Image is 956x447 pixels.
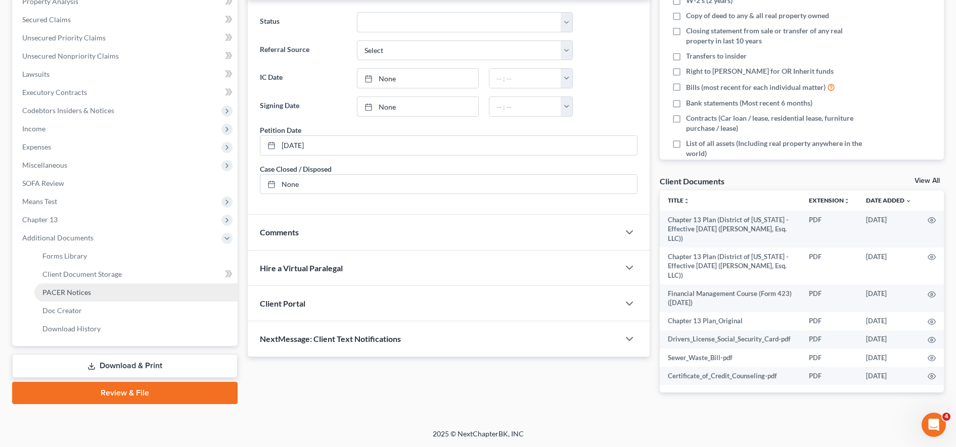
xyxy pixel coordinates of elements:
[34,283,238,302] a: PACER Notices
[858,284,920,312] td: [DATE]
[14,11,238,29] a: Secured Claims
[260,334,401,343] span: NextMessage: Client Text Notifications
[22,197,57,206] span: Means Test
[858,367,920,385] td: [DATE]
[260,164,332,174] div: Case Closed / Disposed
[668,196,690,204] a: Titleunfold_more
[34,320,238,338] a: Download History
[686,82,826,92] span: Bills (most recent for each individual matter)
[801,211,858,247] td: PDF
[905,198,912,204] i: expand_more
[801,349,858,367] td: PDF
[686,11,829,21] span: Copy of deed to any & all real property owned
[34,247,238,265] a: Forms Library
[686,138,864,159] span: List of all assets (Including real property anywhere in the world)
[660,284,801,312] td: Financial Management Course (Form 423) ([DATE])
[42,306,82,315] span: Doc Creator
[660,349,801,367] td: Sewer_Waste_Bill-pdf
[34,265,238,283] a: Client Document Storage
[260,227,299,237] span: Comments
[809,196,850,204] a: Extensionunfold_more
[255,12,352,32] label: Status
[260,263,343,273] span: Hire a Virtual Paralegal
[14,47,238,65] a: Unsecured Nonpriority Claims
[34,302,238,320] a: Doc Creator
[255,68,352,88] label: IC Date
[260,299,305,308] span: Client Portal
[357,69,478,88] a: None
[801,247,858,284] td: PDF
[255,96,352,117] label: Signing Date
[22,70,50,78] span: Lawsuits
[801,367,858,385] td: PDF
[660,211,801,247] td: Chapter 13 Plan (District of [US_STATE] - Effective [DATE] ([PERSON_NAME], Esq. LLC))
[660,247,801,284] td: Chapter 13 Plan (District of [US_STATE] - Effective [DATE] ([PERSON_NAME], Esq. LLC))
[14,174,238,192] a: SOFA Review
[22,161,67,169] span: Miscellaneous
[660,176,724,186] div: Client Documents
[42,252,87,260] span: Forms Library
[22,106,114,115] span: Codebtors Insiders & Notices
[858,349,920,367] td: [DATE]
[660,367,801,385] td: Certificate_of_Credit_Counseling-pdf
[858,330,920,349] td: [DATE]
[260,175,637,194] a: None
[22,15,71,24] span: Secured Claims
[22,52,119,60] span: Unsecured Nonpriority Claims
[22,179,64,187] span: SOFA Review
[801,330,858,349] td: PDF
[922,413,946,437] iframe: Intercom live chat
[42,288,91,296] span: PACER Notices
[686,51,747,61] span: Transfers to insider
[686,66,834,76] span: Right to [PERSON_NAME] for OR Inherit funds
[14,65,238,83] a: Lawsuits
[22,33,106,42] span: Unsecured Priority Claims
[858,211,920,247] td: [DATE]
[22,215,58,224] span: Chapter 13
[489,97,561,116] input: -- : --
[12,354,238,378] a: Download & Print
[915,177,940,184] a: View All
[14,29,238,47] a: Unsecured Priority Claims
[686,26,864,46] span: Closing statement from sale or transfer of any real property in last 10 years
[42,270,122,278] span: Client Document Storage
[42,324,101,333] span: Download History
[844,198,850,204] i: unfold_more
[22,233,94,242] span: Additional Documents
[686,98,812,108] span: Bank statements (Most recent 6 months)
[190,429,766,447] div: 2025 © NextChapterBK, INC
[660,330,801,349] td: Drivers_License_Social_Security_Card-pdf
[489,69,561,88] input: -- : --
[22,88,87,96] span: Executory Contracts
[14,83,238,102] a: Executory Contracts
[866,196,912,204] a: Date Added expand_more
[357,97,478,116] a: None
[660,312,801,330] td: Chapter 13 Plan_Original
[260,125,301,135] div: Petition Date
[686,113,864,133] span: Contracts (Car loan / lease, residential lease, furniture purchase / lease)
[801,312,858,330] td: PDF
[858,312,920,330] td: [DATE]
[801,284,858,312] td: PDF
[12,382,238,404] a: Review & File
[22,142,51,151] span: Expenses
[260,136,637,155] a: [DATE]
[858,247,920,284] td: [DATE]
[942,413,950,421] span: 4
[684,198,690,204] i: unfold_more
[255,40,352,61] label: Referral Source
[22,124,45,133] span: Income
